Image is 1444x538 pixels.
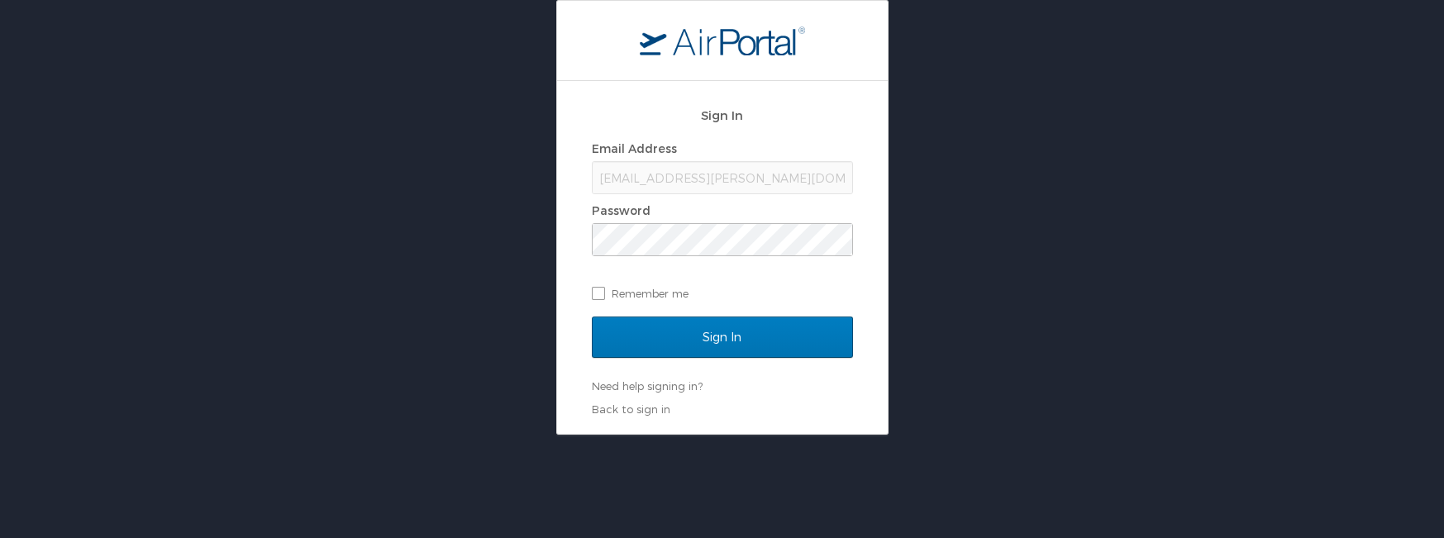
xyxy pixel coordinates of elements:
[592,379,703,393] a: Need help signing in?
[640,26,805,55] img: logo
[592,402,670,416] a: Back to sign in
[592,106,853,125] h2: Sign In
[592,141,677,155] label: Email Address
[592,203,651,217] label: Password
[592,317,853,358] input: Sign In
[592,281,853,306] label: Remember me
